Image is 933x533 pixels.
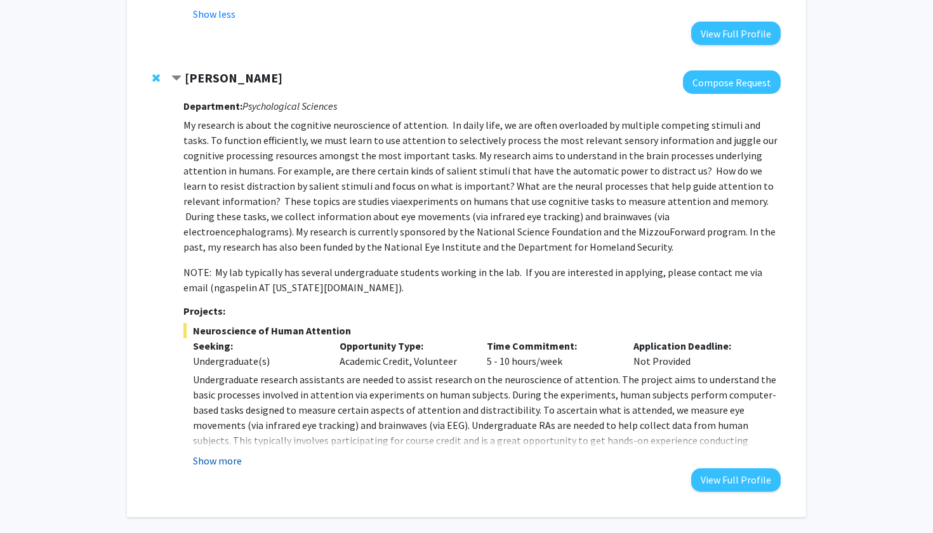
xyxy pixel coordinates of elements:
i: Psychological Sciences [242,100,337,112]
button: View Full Profile [691,468,781,492]
strong: [PERSON_NAME] [185,70,282,86]
div: Not Provided [624,338,771,369]
strong: Department: [183,100,242,112]
span: NOTE: My lab typically has several undergraduate students working in the lab. If you are interest... [183,266,762,294]
span: Remove Nicholas Gaspelin from bookmarks [152,73,160,83]
p: Undergraduate research assistants are needed to assist research on the neuroscience of attention.... [193,372,781,478]
p: Time Commitment: [487,338,615,353]
div: Undergraduate(s) [193,353,321,369]
button: View Full Profile [691,22,781,45]
span: Neuroscience of Human Attention [183,323,781,338]
button: Show less [193,6,235,22]
p: Seeking: [193,338,321,353]
strong: Projects: [183,305,225,317]
div: Academic Credit, Volunteer [330,338,477,369]
button: Compose Request to Nicholas Gaspelin [683,70,781,94]
p: Opportunity Type: [340,338,468,353]
button: Show more [193,453,242,468]
div: 5 - 10 hours/week [477,338,625,369]
iframe: Chat [10,476,54,523]
p: Application Deadline: [633,338,762,353]
span: experiments on humans that use cognitive tasks to measure attention and memory. During these task... [183,195,776,253]
p: My research is about the cognitive neuroscience of attention. In daily life, we are often overloa... [183,117,781,254]
span: Contract Nicholas Gaspelin Bookmark [171,74,182,84]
